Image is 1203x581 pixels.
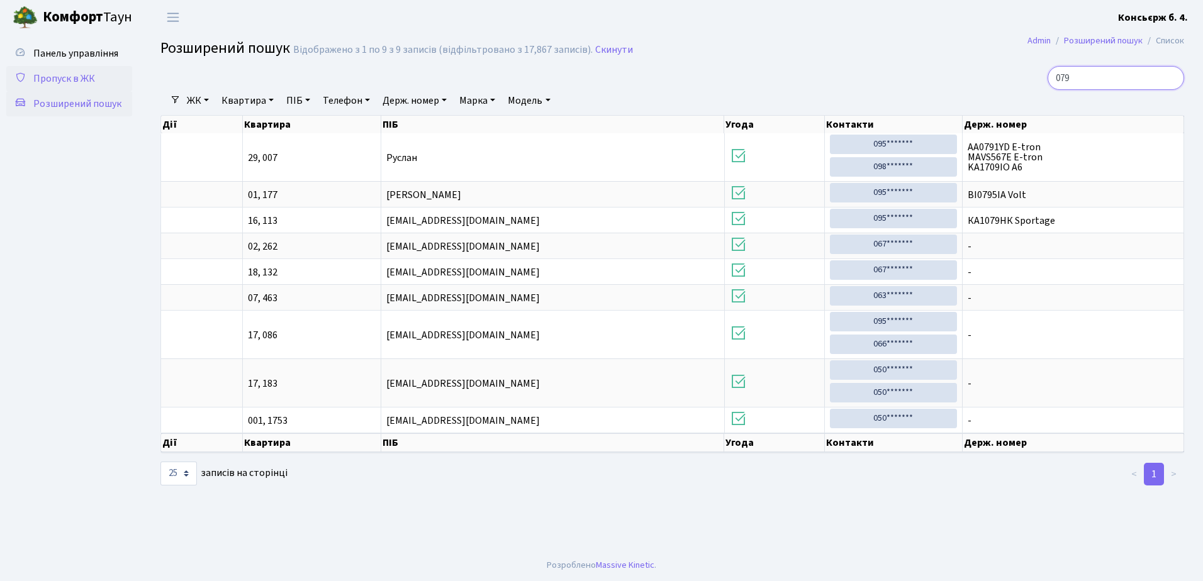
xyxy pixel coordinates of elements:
span: 001, 1753 [248,416,376,426]
span: - [968,267,1178,277]
a: Модель [503,90,555,111]
span: 17, 183 [248,379,376,389]
span: - [968,330,1178,340]
span: Таун [43,7,132,28]
span: КА1079НК Sportage [968,216,1178,226]
a: Панель управління [6,41,132,66]
th: Квартира [243,433,381,452]
span: [PERSON_NAME] [386,188,461,202]
a: Телефон [318,90,375,111]
span: [EMAIL_ADDRESS][DOMAIN_NAME] [386,240,540,253]
span: [EMAIL_ADDRESS][DOMAIN_NAME] [386,265,540,279]
span: 18, 132 [248,267,376,277]
span: [EMAIL_ADDRESS][DOMAIN_NAME] [386,291,540,305]
a: Пропуск в ЖК [6,66,132,91]
b: Комфорт [43,7,103,27]
a: Massive Kinetic [596,558,654,572]
span: - [968,241,1178,252]
span: Пропуск в ЖК [33,72,95,86]
span: 16, 113 [248,216,376,226]
th: Угода [724,116,825,133]
a: Розширений пошук [6,91,132,116]
a: Розширений пошук [1064,34,1143,47]
label: записів на сторінці [160,462,288,485]
th: ПІБ [381,116,724,133]
span: Розширений пошук [33,97,121,111]
th: Угода [724,433,825,452]
a: Квартира [216,90,279,111]
img: logo.png [13,5,38,30]
div: Відображено з 1 по 9 з 9 записів (відфільтровано з 17,867 записів). [293,44,593,56]
a: 1 [1144,463,1164,485]
span: - [968,379,1178,389]
th: Контакти [825,116,963,133]
span: [EMAIL_ADDRESS][DOMAIN_NAME] [386,414,540,428]
span: 07, 463 [248,293,376,303]
span: BI0795IA Volt [968,190,1178,200]
button: Переключити навігацію [157,7,189,28]
th: Дії [161,116,243,133]
span: [EMAIL_ADDRESS][DOMAIN_NAME] [386,377,540,390]
li: Список [1143,34,1184,48]
a: Держ. номер [378,90,452,111]
span: Панель управління [33,47,118,60]
select: записів на сторінці [160,462,197,485]
a: ЖК [182,90,214,111]
span: [EMAIL_ADDRESS][DOMAIN_NAME] [386,214,540,228]
span: Розширений пошук [160,37,290,59]
th: Держ. номер [963,433,1184,452]
a: Скинути [595,44,633,56]
a: Консьєрж б. 4. [1118,10,1188,25]
a: Марка [454,90,500,111]
span: - [968,416,1178,426]
nav: breadcrumb [1009,28,1203,54]
a: Admin [1027,34,1051,47]
input: Пошук... [1048,66,1184,90]
span: 17, 086 [248,330,376,340]
th: Квартира [243,116,381,133]
span: 02, 262 [248,241,376,252]
th: Держ. номер [963,116,1184,133]
span: Руслан [386,151,417,165]
div: Розроблено . [547,558,656,572]
span: [EMAIL_ADDRESS][DOMAIN_NAME] [386,328,540,342]
b: Консьєрж б. 4. [1118,11,1188,25]
span: - [968,293,1178,303]
span: AA0791YD E-tron MAVS567E E-tron KA1709IO A6 [968,142,1178,172]
th: Контакти [825,433,963,452]
th: ПІБ [381,433,724,452]
span: 29, 007 [248,153,376,163]
a: ПІБ [281,90,315,111]
span: 01, 177 [248,190,376,200]
th: Дії [161,433,243,452]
